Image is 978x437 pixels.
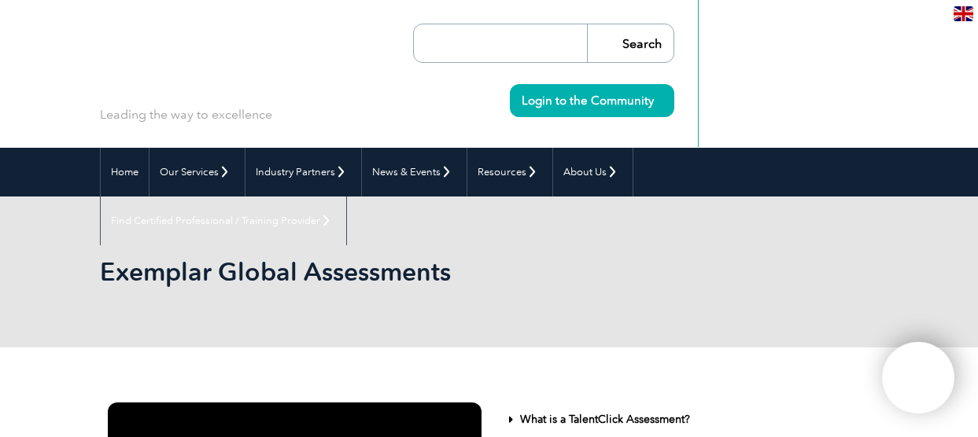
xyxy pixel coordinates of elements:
[520,413,690,426] a: What is a TalentClick Assessment?
[101,196,346,245] a: Find Certified Professional / Training Provider
[553,148,633,196] a: About Us
[100,106,272,123] p: Leading the way to excellence
[467,148,552,196] a: Resources
[587,24,674,62] input: Search
[245,148,361,196] a: Industry Partners
[149,148,245,196] a: Our Services
[100,259,645,285] h2: Exemplar Global Assessments
[101,148,149,196] a: Home
[362,148,467,196] a: News & Events
[954,6,973,21] img: en
[510,84,674,117] a: Login to the Community
[654,96,662,105] img: svg+xml;nitro-empty-id=MzY5OjIyMw==-1;base64,PHN2ZyB2aWV3Qm94PSIwIDAgMTEgMTEiIHdpZHRoPSIxMSIgaGVp...
[899,358,938,398] img: svg+xml;nitro-empty-id=MTk2NDoxMTY=-1;base64,PHN2ZyB2aWV3Qm94PSIwIDAgNDAwIDQwMCIgd2lkdGg9IjQwMCIg...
